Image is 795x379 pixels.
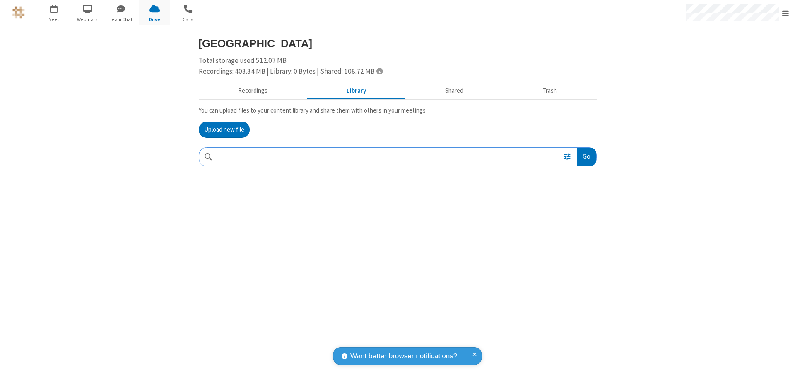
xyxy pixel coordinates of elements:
[139,16,170,23] span: Drive
[12,6,25,19] img: QA Selenium DO NOT DELETE OR CHANGE
[406,83,503,99] button: Shared during meetings
[39,16,70,23] span: Meet
[503,83,597,99] button: Trash
[199,66,597,77] div: Recordings: 403.34 MB | Library: 0 Bytes | Shared: 108.72 MB
[199,55,597,77] div: Total storage used 512.07 MB
[106,16,137,23] span: Team Chat
[577,148,596,166] button: Go
[307,83,406,99] button: Content library
[350,351,457,362] span: Want better browser notifications?
[199,106,597,115] p: You can upload files to your content library and share them with others in your meetings
[199,122,250,138] button: Upload new file
[173,16,204,23] span: Calls
[376,67,383,74] span: Totals displayed include files that have been moved to the trash.
[199,83,307,99] button: Recorded meetings
[72,16,103,23] span: Webinars
[774,357,789,373] iframe: Chat
[199,38,597,49] h3: [GEOGRAPHIC_DATA]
